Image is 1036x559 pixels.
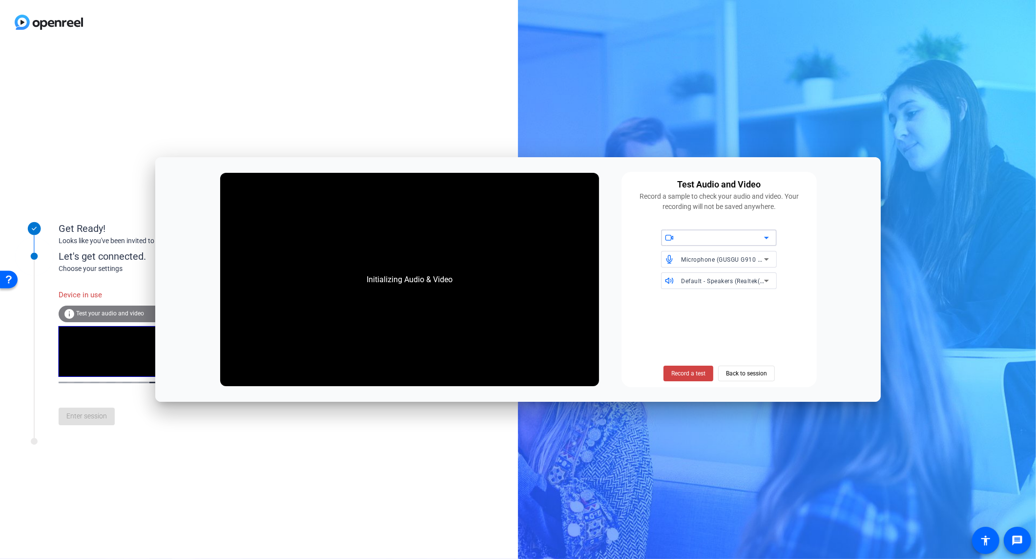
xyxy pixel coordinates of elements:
mat-icon: info [63,308,75,320]
div: Get Ready! [59,221,254,236]
span: Record a test [671,369,705,378]
span: Microphone (GUSGU G910 WEBCAM) (1bcf:2cb4) [681,255,821,263]
div: Looks like you've been invited to join [59,236,254,246]
span: Back to session [726,364,767,383]
div: Choose your settings [59,264,274,274]
mat-icon: message [1012,535,1023,546]
button: Back to session [718,366,775,381]
button: Record a test [663,366,713,381]
span: Default - Speakers (Realtek(R) Audio) [681,277,787,285]
div: Initializing Audio & Video [357,264,462,295]
div: Record a sample to check your audio and video. Your recording will not be saved anywhere. [627,191,811,212]
div: Let's get connected. [59,249,274,264]
div: Device in use [59,285,166,306]
mat-icon: accessibility [980,535,992,546]
div: Test Audio and Video [677,178,761,191]
span: Test your audio and video [76,310,144,317]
